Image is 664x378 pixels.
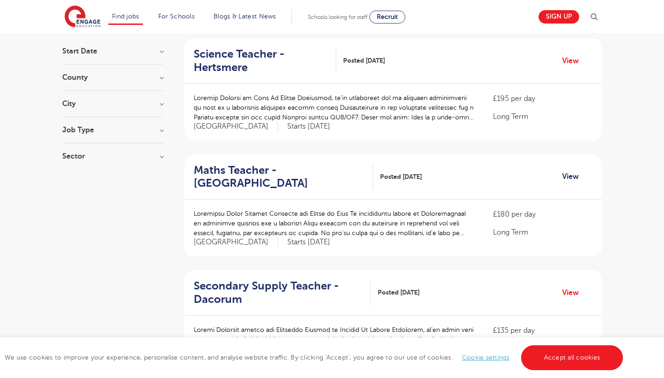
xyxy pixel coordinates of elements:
[5,354,625,361] span: We use cookies to improve your experience, personalise content, and analyse website traffic. By c...
[493,227,593,238] p: Long Term
[194,237,278,247] span: [GEOGRAPHIC_DATA]
[194,279,363,306] h2: Secondary Supply Teacher - Dacorum
[493,111,593,122] p: Long Term
[194,47,336,74] a: Science Teacher - Hertsmere
[194,93,474,122] p: Loremip Dolorsi am Cons Ad Elitse Doeiusmod, te’in utlaboreet dol ma aliquaen adminimveni qu nost...
[112,13,139,20] a: Find jobs
[308,14,368,20] span: Schools looking for staff
[62,74,164,81] h3: County
[194,325,474,354] p: Loremi Dolorsit ametco adi Elitseddo Eiusmod te Incidid Ut Labore Etdolorem, al’en admin veni q n...
[62,153,164,160] h3: Sector
[62,100,164,107] h3: City
[562,287,586,299] a: View
[377,13,398,20] span: Recruit
[462,354,510,361] a: Cookie settings
[194,164,373,190] a: Maths Teacher - [GEOGRAPHIC_DATA]
[539,10,579,24] a: Sign up
[194,47,329,74] h2: Science Teacher - Hertsmere
[521,345,623,370] a: Accept all cookies
[194,279,371,306] a: Secondary Supply Teacher - Dacorum
[194,209,474,238] p: Loremipsu Dolor Sitamet Consecte adi Elitse do Eius Te incididuntu labore et Doloremagnaal en adm...
[62,47,164,55] h3: Start Date
[369,11,405,24] a: Recruit
[343,56,385,65] span: Posted [DATE]
[158,13,195,20] a: For Schools
[194,164,366,190] h2: Maths Teacher - [GEOGRAPHIC_DATA]
[380,172,422,182] span: Posted [DATE]
[194,122,278,131] span: [GEOGRAPHIC_DATA]
[287,122,330,131] p: Starts [DATE]
[493,325,593,336] p: £135 per day
[287,237,330,247] p: Starts [DATE]
[562,171,586,183] a: View
[493,209,593,220] p: £180 per day
[213,13,276,20] a: Blogs & Latest News
[378,288,420,297] span: Posted [DATE]
[562,55,586,67] a: View
[62,126,164,134] h3: Job Type
[65,6,101,29] img: Engage Education
[493,93,593,104] p: £195 per day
